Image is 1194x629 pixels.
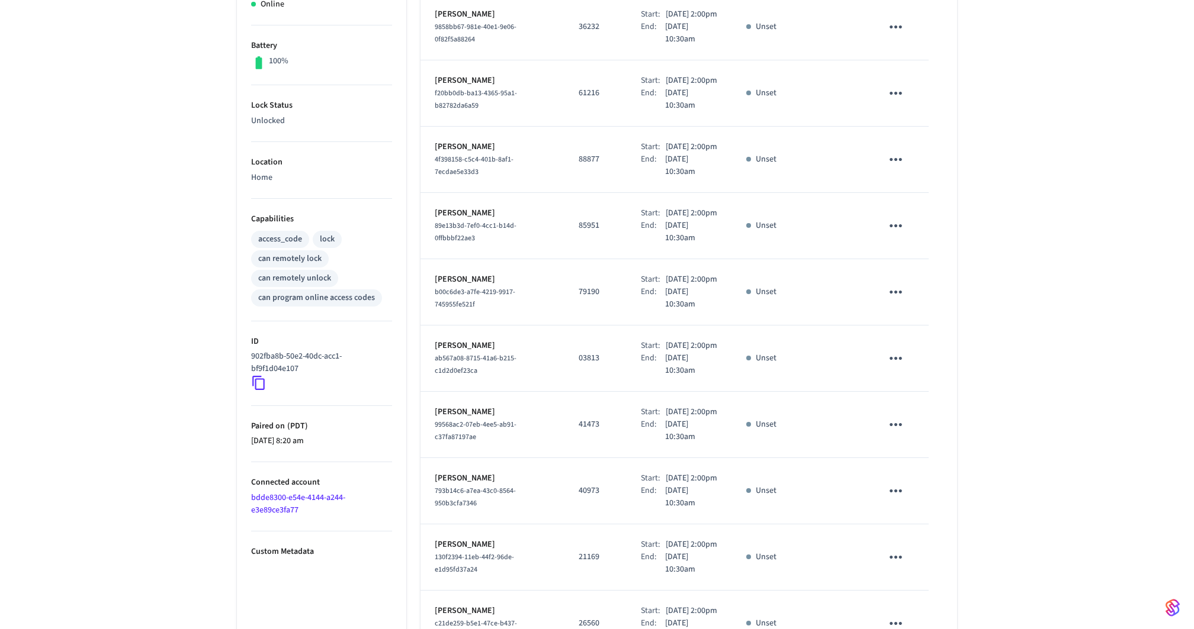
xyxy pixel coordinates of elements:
[666,538,717,551] p: [DATE] 2:00pm
[641,286,665,311] div: End:
[666,8,717,21] p: [DATE] 2:00pm
[435,486,516,508] span: 793b14c6-a7ea-43c0-8564-950b3cfa7346
[251,435,392,447] p: [DATE] 8:20 am
[665,418,718,443] p: [DATE] 10:30am
[756,418,776,431] p: Unset
[285,420,308,432] span: ( PDT )
[435,287,515,309] span: b00c6de3-a7fe-4219-9917-745955fe521f
[665,220,718,244] p: [DATE] 10:30am
[251,172,392,184] p: Home
[251,40,392,52] p: Battery
[756,551,776,563] p: Unset
[641,220,665,244] div: End:
[435,472,550,485] p: [PERSON_NAME]
[641,418,665,443] div: End:
[666,207,717,220] p: [DATE] 2:00pm
[666,340,717,352] p: [DATE] 2:00pm
[435,538,550,551] p: [PERSON_NAME]
[756,153,776,166] p: Unset
[579,286,612,298] p: 79190
[435,154,513,177] span: 4f398158-c5c4-401b-8af1-7ecdae5e33d3
[435,552,514,575] span: 130f2394-11eb-44f2-96de-e1d95fd37a24
[435,340,550,352] p: [PERSON_NAME]
[665,551,718,576] p: [DATE] 10:30am
[641,75,666,87] div: Start:
[579,21,612,33] p: 36232
[435,75,550,87] p: [PERSON_NAME]
[641,207,666,220] div: Start:
[641,21,665,46] div: End:
[435,353,516,376] span: ab567a08-8715-41a6-b215-c1d2d0ef23ca
[1166,598,1180,617] img: SeamLogoGradient.69752ec5.svg
[666,273,717,286] p: [DATE] 2:00pm
[579,87,612,99] p: 61216
[665,21,718,46] p: [DATE] 10:30am
[579,153,612,166] p: 88877
[641,340,666,352] div: Start:
[435,406,550,418] p: [PERSON_NAME]
[665,485,718,509] p: [DATE] 10:30am
[579,220,612,232] p: 85951
[641,472,666,485] div: Start:
[435,273,550,286] p: [PERSON_NAME]
[251,336,392,348] p: ID
[258,292,375,304] div: can program online access codes
[641,87,665,112] div: End:
[435,22,516,44] span: 9858bb67-981e-40e1-9e06-0f82f5a88264
[258,272,331,285] div: can remotely unlock
[251,492,345,516] a: bdde8300-e54e-4144-a244-e3e89ce3fa77
[641,605,666,617] div: Start:
[756,21,776,33] p: Unset
[251,476,392,489] p: Connected account
[641,551,665,576] div: End:
[269,55,288,67] p: 100%
[641,352,665,377] div: End:
[666,75,717,87] p: [DATE] 2:00pm
[641,538,666,551] div: Start:
[258,233,302,246] div: access_code
[756,87,776,99] p: Unset
[756,485,776,497] p: Unset
[435,420,516,442] span: 99568ac2-07eb-4ee5-ab91-c37fa87197ae
[435,141,550,153] p: [PERSON_NAME]
[641,153,665,178] div: End:
[251,115,392,127] p: Unlocked
[579,352,612,365] p: 03813
[641,273,666,286] div: Start:
[435,8,550,21] p: [PERSON_NAME]
[666,406,717,418] p: [DATE] 2:00pm
[435,221,516,243] span: 89e13b3d-7ef0-4cc1-b14d-0ffbbbf22ae3
[251,546,392,558] p: Custom Metadata
[579,485,612,497] p: 40973
[251,99,392,112] p: Lock Status
[579,551,612,563] p: 21169
[666,605,717,617] p: [DATE] 2:00pm
[666,472,717,485] p: [DATE] 2:00pm
[665,352,718,377] p: [DATE] 10:30am
[641,485,665,509] div: End:
[579,418,612,431] p: 41473
[251,420,392,433] p: Paired on
[641,141,666,153] div: Start:
[666,141,717,153] p: [DATE] 2:00pm
[251,213,392,225] p: Capabilities
[665,87,718,112] p: [DATE] 10:30am
[435,88,517,111] span: f20bb0db-ba13-4365-95a1-b82782da6a59
[641,8,666,21] div: Start:
[641,406,666,418] div: Start:
[665,153,718,178] p: [DATE] 10:30am
[756,220,776,232] p: Unset
[320,233,335,246] div: lock
[251,156,392,169] p: Location
[435,207,550,220] p: [PERSON_NAME]
[251,350,387,375] p: 902fba8b-50e2-40dc-acc1-bf9f1d04e107
[258,253,322,265] div: can remotely lock
[756,286,776,298] p: Unset
[435,605,550,617] p: [PERSON_NAME]
[665,286,718,311] p: [DATE] 10:30am
[756,352,776,365] p: Unset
